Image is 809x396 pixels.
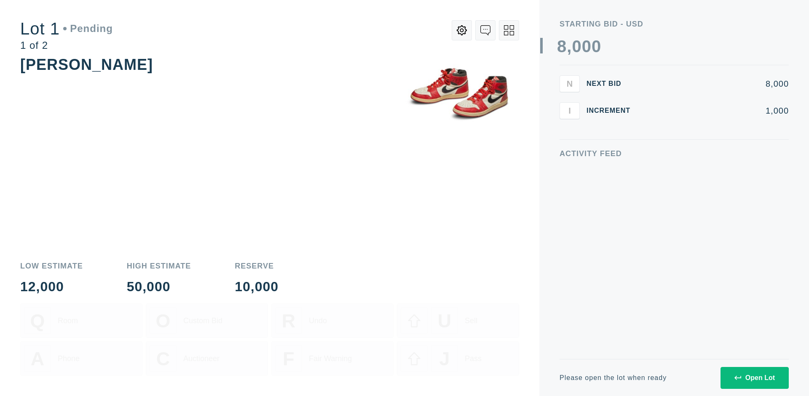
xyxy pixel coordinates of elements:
button: Open Lot [721,367,789,389]
span: N [567,79,573,88]
div: Starting Bid - USD [560,20,789,28]
div: Low Estimate [20,262,83,270]
div: Activity Feed [560,150,789,157]
div: , [567,38,572,206]
div: Reserve [235,262,279,270]
div: 8,000 [644,80,789,88]
div: Pending [63,24,113,34]
div: [PERSON_NAME] [20,56,153,73]
div: Please open the lot when ready [560,375,667,381]
button: N [560,75,580,92]
div: Next Bid [587,80,637,87]
div: Lot 1 [20,20,113,37]
div: Increment [587,107,637,114]
div: 8 [557,38,567,55]
div: 10,000 [235,280,279,293]
div: 12,000 [20,280,83,293]
button: I [560,102,580,119]
div: 0 [572,38,581,55]
div: 50,000 [127,280,191,293]
div: 1 of 2 [20,40,113,50]
div: 0 [582,38,592,55]
div: High Estimate [127,262,191,270]
div: 0 [592,38,601,55]
div: Open Lot [734,374,775,382]
div: 1,000 [644,106,789,115]
span: I [568,106,571,115]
